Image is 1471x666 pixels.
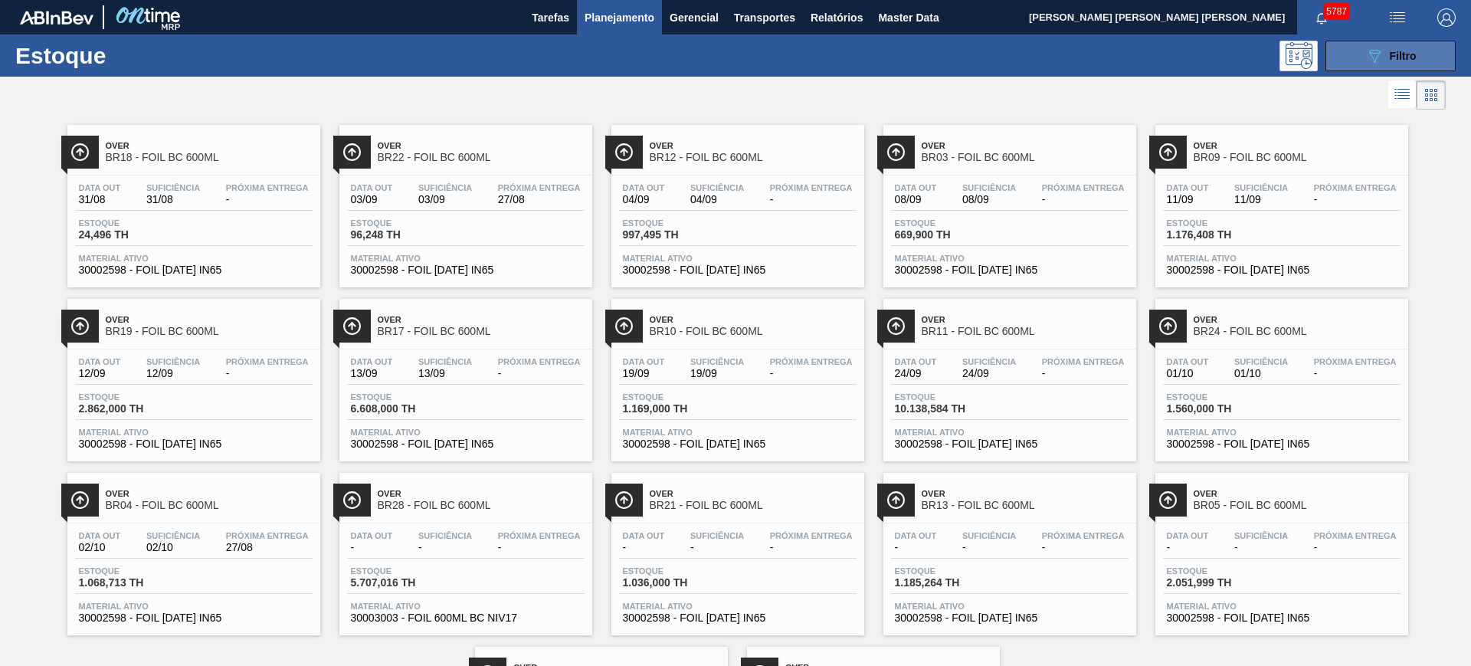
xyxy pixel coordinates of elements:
[351,428,581,437] span: Material ativo
[1234,368,1288,379] span: 01/10
[226,194,309,205] span: -
[770,183,853,192] span: Próxima Entrega
[886,317,906,336] img: Ícone
[1234,531,1288,540] span: Suficiência
[600,287,872,461] a: ÍconeOverBR10 - FOIL BC 600MLData out19/09Suficiência19/09Próxima Entrega-Estoque1.169,000 THMate...
[1167,218,1274,228] span: Estoque
[895,403,1002,415] span: 10.138,584 TH
[226,357,309,366] span: Próxima Entrega
[1194,326,1401,337] span: BR24 - FOIL BC 600ML
[770,542,853,553] span: -
[623,577,730,589] span: 1.036,000 TH
[1314,183,1397,192] span: Próxima Entrega
[895,542,937,553] span: -
[886,143,906,162] img: Ícone
[106,315,313,324] span: Over
[70,490,90,510] img: Ícone
[342,317,362,336] img: Ícone
[351,392,458,402] span: Estoque
[770,357,853,366] span: Próxima Entrega
[895,612,1125,624] span: 30002598 - FOIL BC 600 IN65
[351,368,393,379] span: 13/09
[1234,542,1288,553] span: -
[146,357,200,366] span: Suficiência
[79,218,186,228] span: Estoque
[895,229,1002,241] span: 669,900 TH
[79,602,309,611] span: Material ativo
[498,531,581,540] span: Próxima Entrega
[895,194,937,205] span: 08/09
[1042,183,1125,192] span: Próxima Entrega
[146,183,200,192] span: Suficiência
[623,531,665,540] span: Data out
[962,183,1016,192] span: Suficiência
[623,368,665,379] span: 19/09
[895,428,1125,437] span: Material ativo
[1297,7,1346,28] button: Notificações
[623,264,853,276] span: 30002598 - FOIL BC 600 IN65
[872,461,1144,635] a: ÍconeOverBR13 - FOIL BC 600MLData out-Suficiência-Próxima Entrega-Estoque1.185,264 THMaterial ati...
[1167,428,1397,437] span: Material ativo
[922,326,1129,337] span: BR11 - FOIL BC 600ML
[1194,500,1401,511] span: BR05 - FOIL BC 600ML
[418,183,472,192] span: Suficiência
[351,264,581,276] span: 30002598 - FOIL BC 600 IN65
[351,183,393,192] span: Data out
[351,602,581,611] span: Material ativo
[895,254,1125,263] span: Material ativo
[79,428,309,437] span: Material ativo
[650,141,857,150] span: Over
[1194,489,1401,498] span: Over
[532,8,569,27] span: Tarefas
[922,152,1129,163] span: BR03 - FOIL BC 600ML
[498,357,581,366] span: Próxima Entrega
[378,152,585,163] span: BR22 - FOIL BC 600ML
[895,566,1002,576] span: Estoque
[614,490,634,510] img: Ícone
[623,254,853,263] span: Material ativo
[79,542,121,553] span: 02/10
[962,368,1016,379] span: 24/09
[962,194,1016,205] span: 08/09
[623,602,853,611] span: Material ativo
[623,438,853,450] span: 30002598 - FOIL BC 600 IN65
[15,47,244,64] h1: Estoque
[650,152,857,163] span: BR12 - FOIL BC 600ML
[351,531,393,540] span: Data out
[1314,368,1397,379] span: -
[418,194,472,205] span: 03/09
[498,194,581,205] span: 27/08
[895,218,1002,228] span: Estoque
[1314,542,1397,553] span: -
[895,438,1125,450] span: 30002598 - FOIL BC 600 IN65
[690,542,744,553] span: -
[498,368,581,379] span: -
[1167,194,1209,205] span: 11/09
[146,194,200,205] span: 31/08
[1158,143,1178,162] img: Ícone
[614,317,634,336] img: Ícone
[106,141,313,150] span: Over
[106,500,313,511] span: BR04 - FOIL BC 600ML
[106,489,313,498] span: Over
[79,264,309,276] span: 30002598 - FOIL BC 600 IN65
[328,287,600,461] a: ÍconeOverBR17 - FOIL BC 600MLData out13/09Suficiência13/09Próxima Entrega-Estoque6.608,000 THMate...
[1194,315,1401,324] span: Over
[1323,3,1350,20] span: 5787
[922,315,1129,324] span: Over
[770,194,853,205] span: -
[650,326,857,337] span: BR10 - FOIL BC 600ML
[328,113,600,287] a: ÍconeOverBR22 - FOIL BC 600MLData out03/09Suficiência03/09Próxima Entrega27/08Estoque96,248 THMat...
[378,315,585,324] span: Over
[226,531,309,540] span: Próxima Entrega
[895,392,1002,402] span: Estoque
[690,194,744,205] span: 04/09
[922,141,1129,150] span: Over
[623,566,730,576] span: Estoque
[1167,357,1209,366] span: Data out
[1234,194,1288,205] span: 11/09
[146,368,200,379] span: 12/09
[623,612,853,624] span: 30002598 - FOIL BC 600 IN65
[623,542,665,553] span: -
[770,531,853,540] span: Próxima Entrega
